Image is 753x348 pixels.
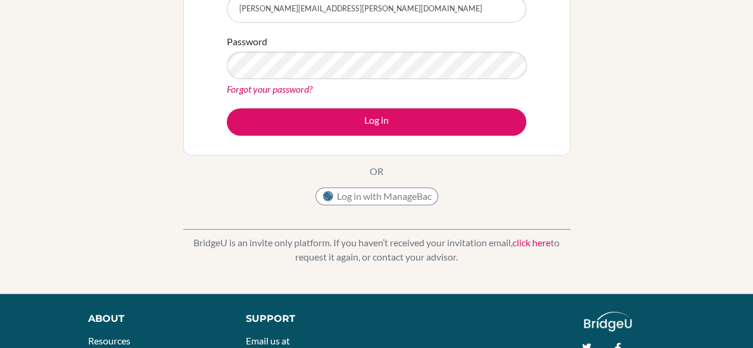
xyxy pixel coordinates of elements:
p: BridgeU is an invite only platform. If you haven’t received your invitation email, to request it ... [183,236,570,264]
label: Password [227,35,267,49]
button: Log in [227,108,526,136]
img: logo_white@2x-f4f0deed5e89b7ecb1c2cc34c3e3d731f90f0f143d5ea2071677605dd97b5244.png [584,312,632,331]
a: click here [513,237,551,248]
a: Resources [88,335,130,346]
p: OR [370,164,383,178]
button: Log in with ManageBac [315,187,438,205]
div: Support [246,312,365,326]
div: About [88,312,219,326]
a: Forgot your password? [227,83,313,95]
